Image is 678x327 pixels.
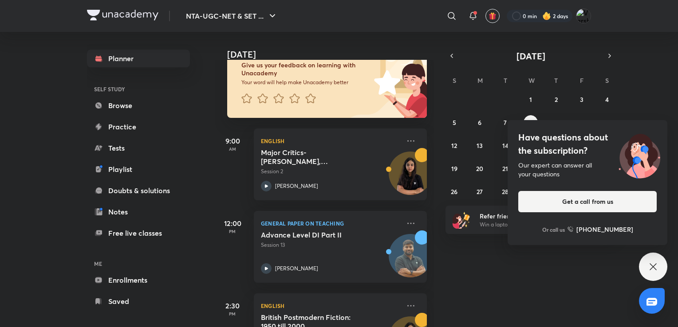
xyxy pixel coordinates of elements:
[489,12,497,20] img: avatar
[447,138,461,152] button: October 12, 2025
[87,10,158,20] img: Company Logo
[549,115,563,129] button: October 9, 2025
[576,225,633,234] h6: [PHONE_NUMBER]
[476,164,483,173] abbr: October 20, 2025
[528,76,535,85] abbr: Wednesday
[502,164,508,173] abbr: October 21, 2025
[87,292,190,310] a: Saved
[87,10,158,23] a: Company Logo
[87,97,190,114] a: Browse
[518,131,657,157] h4: Have questions about the subscription?
[605,95,609,104] abbr: October 4, 2025
[576,8,591,23] img: Varsha V
[447,184,461,199] button: October 26, 2025
[611,131,667,179] img: ttu_illustration_new.svg
[215,300,250,311] h5: 2:30
[604,118,610,127] abbr: October 11, 2025
[473,138,487,152] button: October 13, 2025
[504,118,507,127] abbr: October 7, 2025
[261,300,400,311] p: English
[275,182,318,190] p: [PERSON_NAME]
[87,203,190,221] a: Notes
[215,311,250,316] p: PM
[389,239,432,281] img: Avatar
[542,226,565,234] p: Or call us
[473,161,487,175] button: October 20, 2025
[518,161,657,179] div: Our expert can answer all your questions
[498,161,512,175] button: October 21, 2025
[215,229,250,234] p: PM
[261,136,400,146] p: English
[580,95,583,104] abbr: October 3, 2025
[215,146,250,152] p: AM
[87,82,190,97] h6: SELF STUDY
[498,184,512,199] button: October 28, 2025
[344,47,427,118] img: feedback_image
[478,118,481,127] abbr: October 6, 2025
[447,115,461,129] button: October 5, 2025
[575,92,589,106] button: October 3, 2025
[453,76,456,85] abbr: Sunday
[451,187,457,196] abbr: October 26, 2025
[87,139,190,157] a: Tests
[227,49,436,60] h4: [DATE]
[87,182,190,199] a: Doubts & solutions
[453,118,456,127] abbr: October 5, 2025
[578,118,585,127] abbr: October 10, 2025
[389,156,432,199] img: Avatar
[498,138,512,152] button: October 14, 2025
[477,141,483,150] abbr: October 13, 2025
[261,167,400,175] p: Session 2
[261,218,400,229] p: General Paper on Teaching
[600,115,614,129] button: October 11, 2025
[275,265,318,272] p: [PERSON_NAME]
[87,160,190,178] a: Playlist
[215,218,250,229] h5: 12:00
[568,225,633,234] a: [PHONE_NUMBER]
[524,115,538,129] button: October 8, 2025
[575,115,589,129] button: October 10, 2025
[542,12,551,20] img: streak
[600,92,614,106] button: October 4, 2025
[580,76,583,85] abbr: Friday
[241,79,371,86] p: Your word will help make Unacademy better
[502,187,508,196] abbr: October 28, 2025
[477,76,483,85] abbr: Monday
[215,136,250,146] h5: 9:00
[261,241,400,249] p: Session 13
[87,50,190,67] a: Planner
[605,76,609,85] abbr: Saturday
[451,164,457,173] abbr: October 19, 2025
[261,230,371,239] h5: Advance Level DI Part II
[485,9,500,23] button: avatar
[554,76,558,85] abbr: Thursday
[549,92,563,106] button: October 2, 2025
[87,118,190,136] a: Practice
[477,187,483,196] abbr: October 27, 2025
[458,50,603,62] button: [DATE]
[502,141,508,150] abbr: October 14, 2025
[480,221,589,229] p: Win a laptop, vouchers & more
[87,256,190,271] h6: ME
[555,95,558,104] abbr: October 2, 2025
[554,118,558,127] abbr: October 9, 2025
[473,115,487,129] button: October 6, 2025
[261,148,371,166] h5: Major Critics- Adorno, Horkheimer, Roland Barthes
[87,271,190,289] a: Enrollments
[447,161,461,175] button: October 19, 2025
[518,191,657,212] button: Get a call from us
[181,7,283,25] button: NTA-UGC-NET & SET ...
[87,224,190,242] a: Free live classes
[524,92,538,106] button: October 1, 2025
[529,95,532,104] abbr: October 1, 2025
[473,184,487,199] button: October 27, 2025
[529,118,532,127] abbr: October 8, 2025
[504,76,507,85] abbr: Tuesday
[480,211,589,221] h6: Refer friends
[453,211,470,229] img: referral
[516,50,545,62] span: [DATE]
[241,61,371,77] h6: Give us your feedback on learning with Unacademy
[498,115,512,129] button: October 7, 2025
[451,141,457,150] abbr: October 12, 2025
